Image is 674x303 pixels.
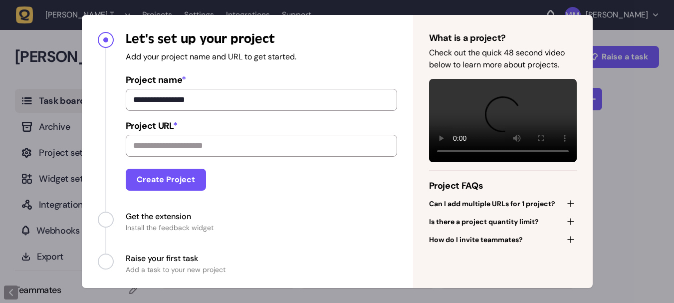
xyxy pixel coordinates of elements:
span: Install the feedback widget [126,223,214,233]
span: Project name [126,73,397,87]
h4: Project FAQs [429,179,577,193]
button: Can I add multiple URLs for 1 project? [429,197,577,211]
span: Get the extension [126,211,214,223]
p: Check out the quick 48 second video below to learn more about projects. [429,47,577,71]
span: Raise your first task [126,253,225,265]
span: How do I invite teammates? [429,235,523,245]
button: Create Project [126,169,206,191]
p: Add your project name and URL to get started. [126,51,397,63]
h4: What is a project? [429,31,577,45]
nav: Progress [82,15,413,291]
h4: Let's set up your project [126,31,397,47]
video: Your browser does not support the video tag. [429,79,577,162]
span: Is there a project quantity limit? [429,217,539,227]
input: Project URL* [126,135,397,157]
span: Add a task to your new project [126,265,225,275]
button: Is there a project quantity limit? [429,215,577,229]
span: Can I add multiple URLs for 1 project? [429,199,555,209]
span: Project URL [126,119,397,133]
button: How do I invite teammates? [429,233,577,247]
input: Project name* [126,89,397,111]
